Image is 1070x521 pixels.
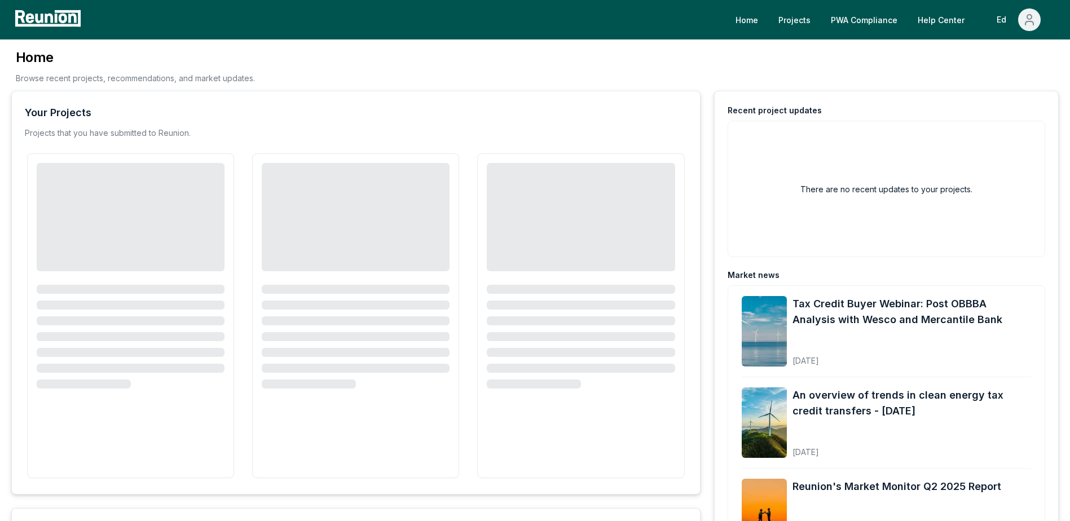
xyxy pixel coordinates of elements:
a: Tax Credit Buyer Webinar: Post OBBBA Analysis with Wesco and Mercantile Bank [792,296,1031,328]
img: Tax Credit Buyer Webinar: Post OBBBA Analysis with Wesco and Mercantile Bank [742,296,787,367]
img: An overview of trends in clean energy tax credit transfers - August 2025 [742,387,787,458]
button: Ed [985,8,1050,31]
a: Projects [769,8,820,31]
a: An overview of trends in clean energy tax credit transfers - [DATE] [792,387,1031,419]
div: Recent project updates [728,105,822,116]
h3: Home [16,48,255,67]
h2: There are no recent updates to your projects. [800,183,972,195]
div: Ed [994,8,1014,31]
a: Home [726,8,767,31]
nav: Main [726,8,1059,31]
a: PWA Compliance [822,8,906,31]
div: [DATE] [792,438,1031,458]
div: Your Projects [25,105,91,121]
div: Market news [728,270,780,281]
div: [DATE] [792,347,1031,367]
p: Projects that you have submitted to Reunion. [25,127,191,139]
a: Help Center [909,8,974,31]
p: Browse recent projects, recommendations, and market updates. [16,72,255,84]
a: Reunion's Market Monitor Q2 2025 Report [792,479,1001,494]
